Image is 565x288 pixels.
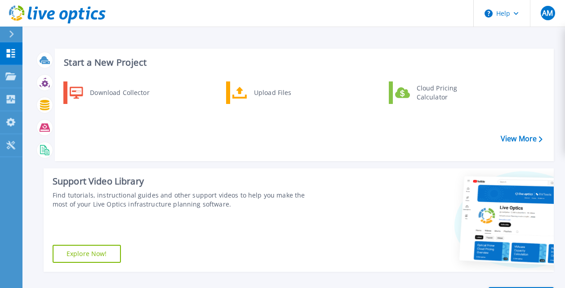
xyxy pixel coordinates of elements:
div: Support Video Library [53,175,318,187]
a: Download Collector [63,81,156,104]
a: Upload Files [226,81,318,104]
div: Find tutorials, instructional guides and other support videos to help you make the most of your L... [53,191,318,209]
div: Download Collector [85,84,153,102]
h3: Start a New Project [64,58,542,67]
span: AM [542,9,553,17]
a: Cloud Pricing Calculator [389,81,481,104]
a: View More [501,135,543,143]
div: Cloud Pricing Calculator [412,84,479,102]
a: Explore Now! [53,245,121,263]
div: Upload Files [249,84,316,102]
